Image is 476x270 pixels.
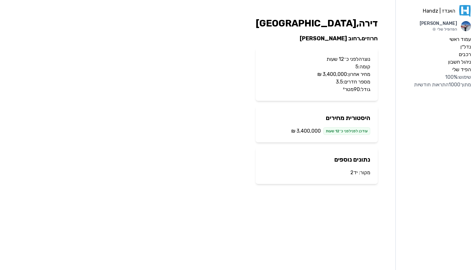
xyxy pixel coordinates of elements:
[291,127,321,135] span: ‏3,400,000 ‏₪
[256,34,378,43] h2: חרוזים , רחוב [PERSON_NAME]
[401,36,471,43] a: עמוד ראשי
[461,21,471,31] img: תמונת פרופיל
[263,63,370,71] p: קומה: 5
[460,43,471,51] label: נדל״ן
[263,169,370,176] p: מקור:
[401,66,471,73] a: הפיד שלי
[420,27,457,32] p: הפרופיל שלי
[263,78,370,86] p: מספר חדרים: 3.5
[401,58,471,66] a: ניהול חשבון
[263,113,370,122] h2: היסטורית מחירים
[401,43,471,51] a: נדל״ן
[452,66,471,73] label: הפיד שלי
[401,20,471,32] a: תמונת פרופיל[PERSON_NAME]הפרופיל שלי
[459,51,471,58] label: רכבים
[350,169,358,175] a: יד2
[448,58,471,66] label: ניהול חשבון
[263,155,370,164] h2: נתונים נוספים
[263,55,370,63] p: נוצרה לפני כ־12 שעות
[401,5,471,17] a: האנדז | Handz
[401,73,471,89] div: שימוש: 100 % מתוך 1000 התראות חודשיות
[323,127,370,135] div: עודכן לפני לפני כ־12 שעות
[263,86,370,93] p: גודל: 90 מטר²
[263,71,370,78] p: מחיר אחרון: ‏3,400,000 ‏₪
[256,18,378,29] h1: דירה , [GEOGRAPHIC_DATA]
[420,20,457,27] p: [PERSON_NAME]
[450,36,471,43] label: עמוד ראשי
[401,51,471,58] a: רכבים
